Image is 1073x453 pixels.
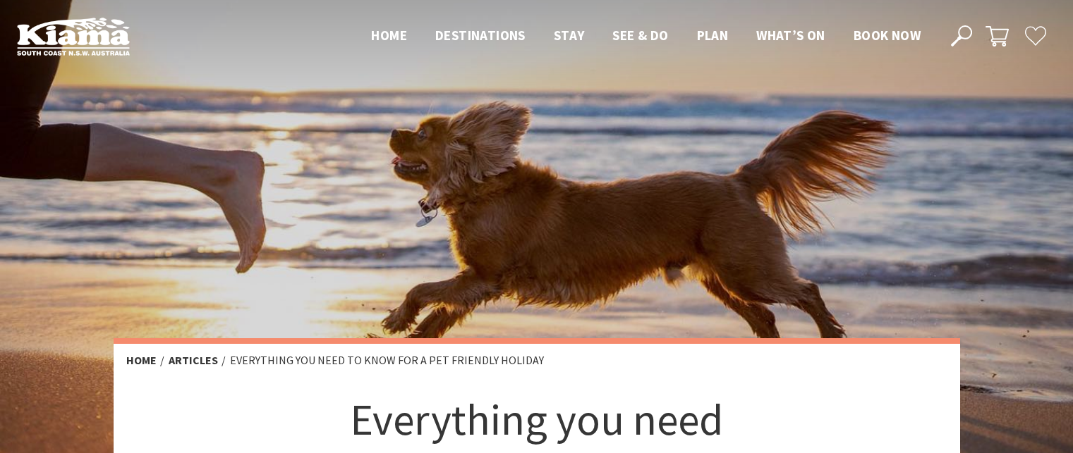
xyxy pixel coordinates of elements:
nav: Main Menu [357,25,935,48]
a: Home [126,353,157,368]
span: Destinations [435,27,526,44]
span: See & Do [612,27,668,44]
span: Stay [554,27,585,44]
span: Plan [697,27,729,44]
li: Everything you need to know for a pet friendly holiday [230,352,544,370]
img: Kiama Logo [17,17,130,56]
span: Book now [854,27,921,44]
a: Articles [169,353,218,368]
span: What’s On [756,27,825,44]
span: Home [371,27,407,44]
